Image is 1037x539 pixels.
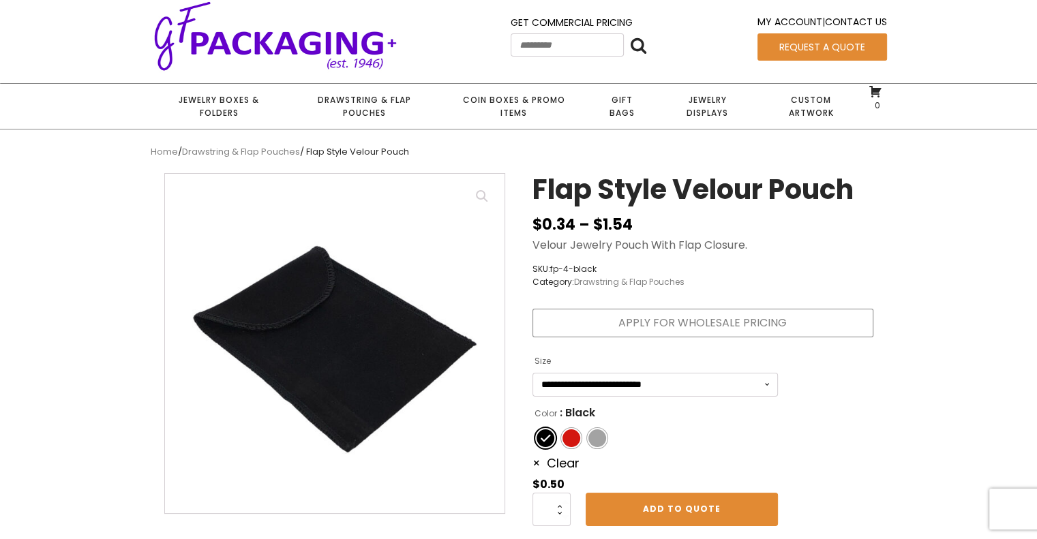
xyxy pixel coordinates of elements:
a: Drawstring & Flap Pouches [574,276,685,288]
span: SKU: [532,262,685,275]
a: Drawstring & Flap Pouches [182,145,300,158]
a: 0 [869,84,882,110]
a: Request a Quote [757,33,887,61]
a: Gift Bags [587,84,657,129]
a: Home [151,145,178,158]
div: | [757,14,887,33]
span: fp-4-black [550,263,597,275]
a: Contact Us [825,15,887,29]
ul: Color [532,425,778,451]
span: – [579,214,590,235]
li: Black [535,428,556,448]
label: Size [535,350,551,372]
input: Product quantity [532,493,571,525]
span: $ [532,476,540,492]
label: Color [535,403,557,425]
a: My Account [757,15,822,29]
span: 0 [871,99,880,111]
a: Jewelry Displays [657,84,758,129]
bdi: 1.54 [593,214,633,235]
span: Category: [532,275,685,288]
a: Coin Boxes & Promo Items [440,84,586,129]
a: Custom Artwork [758,84,864,129]
li: Grey [587,428,607,448]
span: $ [593,214,603,235]
a: Clear options [532,455,580,472]
span: $ [532,214,542,235]
a: Jewelry Boxes & Folders [151,84,288,129]
bdi: 0.34 [532,214,575,235]
bdi: 0.50 [532,476,565,492]
a: Get Commercial Pricing [511,16,633,29]
a: Apply for Wholesale Pricing [532,309,873,337]
p: Velour Jewelry Pouch With Flap Closure. [532,236,747,254]
nav: Breadcrumb [151,145,887,159]
a: Drawstring & Flap Pouches [288,84,440,129]
h1: Flap Style Velour Pouch [532,173,854,213]
a: Add to Quote [586,493,778,525]
li: Burgundy [561,428,582,448]
a: View full-screen image gallery [470,184,494,209]
span: : Black [560,402,595,424]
